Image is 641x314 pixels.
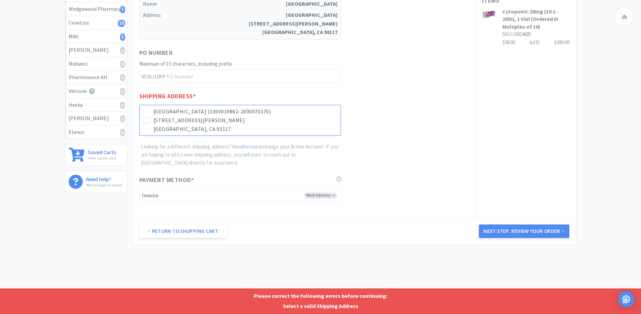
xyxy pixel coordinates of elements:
[69,128,123,137] div: Elanco
[65,43,127,57] a: [PERSON_NAME]0
[120,74,125,81] i: 0
[153,116,337,125] p: [STREET_ADDRESS][PERSON_NAME]
[65,30,127,44] a: MWI1
[88,148,116,155] h6: Saved Carts
[153,125,337,134] p: [GEOGRAPHIC_DATA], CA 93117
[502,8,569,30] h3: Cytopoint: 20mg (10.1-20lb), 1 Vial (Ordered in Multiples of 10)
[244,143,254,150] a: here
[618,291,634,307] div: Open Intercom Messenger
[65,57,127,71] a: Midwest0
[139,224,227,238] a: Return to Shopping Cart
[139,175,194,185] span: Payment Method *
[120,61,125,68] i: 0
[86,182,122,188] p: We're happy to assist!
[502,31,531,37] span: SKU: 10024685
[139,61,233,67] span: Maximum of 15 characters, including prefix.
[69,46,123,55] div: [PERSON_NAME]
[65,16,127,30] a: Covetrus10
[69,73,123,82] div: Pharmsource AH
[143,10,337,38] h5: Address
[69,32,123,41] div: MWI
[88,155,116,161] p: View saved carts
[139,70,341,83] input: PO Number
[141,143,341,167] p: Looking for a different shipping address? Head and change your Active Account. If you are hoping ...
[120,102,125,109] i: 0
[530,38,540,46] div: (x 10 )
[65,98,127,112] a: Heska0
[69,87,123,96] div: Vetcove
[120,33,125,41] i: 1
[139,48,173,58] span: PO Number
[69,101,123,109] div: Heska
[120,115,125,123] i: 0
[86,175,122,182] h6: Need help?
[2,302,639,311] p: Select a valid Shipping Address
[254,292,387,299] strong: Please correct the following errors before continuing:
[69,114,123,123] div: [PERSON_NAME]
[479,224,569,238] button: Next Step: Review Your Order
[65,126,127,139] a: Elanco0
[65,144,127,166] a: Saved CartsView saved carts
[65,2,127,16] a: Wedgewood Pharmacy1
[118,20,125,27] i: 10
[69,60,123,68] div: Midwest
[139,70,167,83] span: VC0LU2KP
[554,38,569,46] div: $389.00
[120,88,125,95] i: 0
[153,107,337,116] p: [GEOGRAPHIC_DATA] (1000019862-2000070376)
[139,92,196,101] span: Shipping Address *
[65,112,127,126] a: [PERSON_NAME]0
[120,129,125,136] i: 0
[120,6,125,13] i: 1
[65,84,127,98] a: Vetcove0
[120,47,125,54] i: 0
[69,19,123,27] div: Covetrus
[482,8,496,21] img: 39cef90203794d518db4e981ce7afd39_524968.jpeg
[65,71,127,84] a: Pharmsource AH0
[502,38,569,46] div: $38.90
[69,5,123,13] div: Wedgewood Pharmacy
[249,11,337,37] strong: [GEOGRAPHIC_DATA] [STREET_ADDRESS][PERSON_NAME] [GEOGRAPHIC_DATA], CA 93117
